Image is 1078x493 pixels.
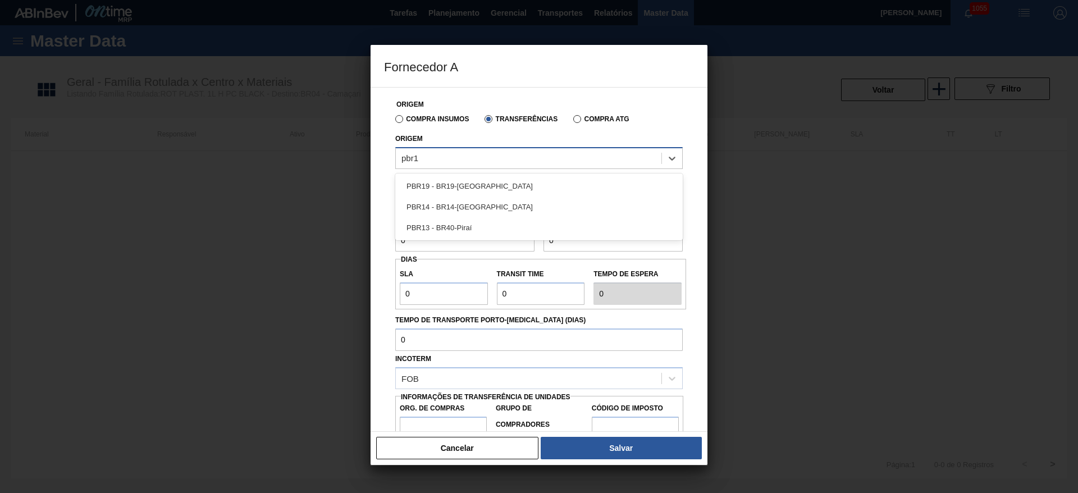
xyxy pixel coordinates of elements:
[593,266,682,282] label: Tempo de espera
[573,115,629,123] label: Compra ATG
[396,101,424,108] label: Origem
[541,437,702,459] button: Salvar
[371,45,707,88] h3: Fornecedor A
[401,255,417,263] span: Dias
[400,266,488,282] label: SLA
[592,400,679,417] label: Código de Imposto
[395,217,683,238] div: PBR13 - BR40-Piraí
[400,400,487,417] label: Org. de Compras
[395,312,683,328] label: Tempo de Transporte Porto-[MEDICAL_DATA] (dias)
[395,197,683,217] div: PBR14 - BR14-[GEOGRAPHIC_DATA]
[395,115,469,123] label: Compra Insumos
[497,266,585,282] label: Transit Time
[376,437,538,459] button: Cancelar
[401,393,570,401] label: Informações de Transferência de Unidades
[395,176,683,197] div: PBR19 - BR19-[GEOGRAPHIC_DATA]
[395,355,431,363] label: Incoterm
[485,115,558,123] label: Transferências
[496,400,583,433] label: Grupo de Compradores
[395,135,423,143] label: Origem
[401,373,419,383] div: FOB
[543,172,683,188] label: Unidade de arredondamento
